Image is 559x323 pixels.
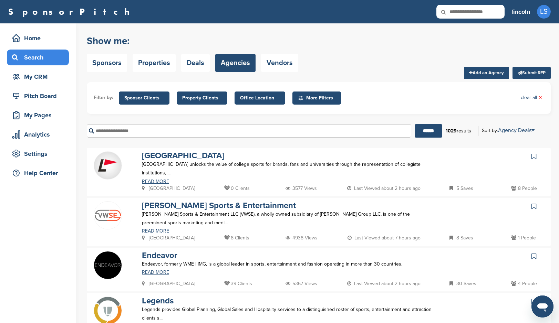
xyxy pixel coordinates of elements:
a: Add an Agency [464,67,509,79]
p: Endeavor, formerly WME | IMG, is a global leader in sports, entertainment and fashion operating i... [142,260,435,268]
iframe: Button to launch messaging window [531,295,553,317]
p: 8 People [511,184,537,193]
a: Help Center [7,165,69,181]
a: Pitch Board [7,88,69,104]
p: [GEOGRAPHIC_DATA] [142,184,195,193]
p: Last Viewed about 2 hours ago [347,184,421,193]
a: [GEOGRAPHIC_DATA] [142,151,224,161]
a: Endeavor [142,250,177,260]
a: Deals [181,54,210,72]
a: READ MORE [142,179,435,184]
h3: lincoln [511,7,530,17]
a: Agencies [215,54,256,72]
p: Last Viewed about 7 hours ago [348,234,421,242]
a: My CRM [7,69,69,85]
span: LS [537,5,551,19]
a: Agency Deals [498,127,535,134]
div: My CRM [10,71,69,83]
a: Home [7,30,69,46]
a: Legends [142,296,174,306]
div: Sort by: [482,128,535,133]
p: [GEOGRAPHIC_DATA] unlocks the value of college sports for brands, fans and universities through t... [142,160,435,177]
a: My Pages [7,107,69,123]
p: 1 People [511,234,536,242]
div: Help Center [10,167,69,179]
span: × [539,94,542,101]
span: Sponsor Clients [124,94,164,102]
p: Last Viewed about 2 hours ago [347,279,421,288]
p: 3577 Views [286,184,317,193]
div: Pitch Board [10,90,69,102]
p: Legends provides Global Planning, Global Sales and Hospitality services to a distinguished roster... [142,305,435,322]
div: Search [10,51,69,64]
a: READ MORE [142,229,435,234]
img: Imgres [94,202,122,229]
p: [GEOGRAPHIC_DATA] [142,279,195,288]
a: Analytics [7,127,69,142]
a: lincoln [511,4,530,19]
img: 0 [94,251,122,279]
p: 39 Clients [224,279,252,288]
p: [GEOGRAPHIC_DATA] [142,234,195,242]
a: clear all× [521,94,542,101]
p: 5 Saves [449,184,473,193]
h2: Show me: [87,35,298,47]
img: Fkse nzd 400x400 [94,152,122,179]
a: Search [7,50,69,65]
a: Settings [7,146,69,162]
div: Analytics [10,128,69,141]
a: [PERSON_NAME] Sports & Entertainment [142,201,296,211]
p: 4938 Views [286,234,318,242]
a: Properties [133,54,176,72]
b: 1029 [446,128,457,134]
p: 4 People [511,279,537,288]
div: My Pages [10,109,69,121]
p: 8 Clients [224,234,249,242]
a: Sponsors [87,54,127,72]
div: results [442,125,475,137]
div: Home [10,32,69,44]
span: Property Clients [182,94,222,102]
li: Filter by: [94,94,113,101]
a: Vendors [261,54,298,72]
p: 0 Clients [224,184,250,193]
p: [PERSON_NAME] Sports & Entertainment LLC (VWSE), a wholly owned subsidiary of [PERSON_NAME] Group... [142,210,435,227]
div: Settings [10,148,69,160]
span: Office Location [240,94,280,102]
a: READ MORE [142,270,435,275]
p: 5367 Views [286,279,317,288]
p: 8 Saves [449,234,473,242]
a: Submit RFP [513,67,551,79]
p: 30 Saves [449,279,476,288]
span: More Filters [298,94,338,102]
a: SponsorPitch [8,7,134,16]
